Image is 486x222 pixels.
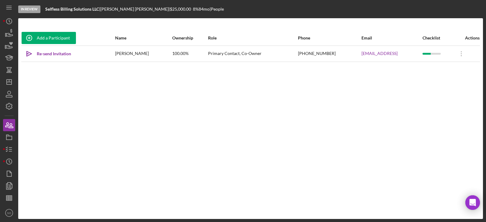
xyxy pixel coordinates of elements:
[37,48,71,60] div: Re-send Invitation
[193,7,199,12] div: 8 %
[22,32,76,44] button: Add a Participant
[423,36,453,40] div: Checklist
[172,36,207,40] div: Ownership
[45,7,100,12] div: |
[208,36,297,40] div: Role
[465,195,480,210] div: Open Intercom Messenger
[361,36,422,40] div: Email
[45,6,99,12] b: Selfless Billing Solutions LLC
[22,48,77,60] button: Re-send Invitation
[3,207,15,219] button: SO
[7,211,11,215] text: SO
[210,7,224,12] div: | People
[115,46,172,61] div: [PERSON_NAME]
[37,32,70,44] div: Add a Participant
[454,36,480,40] div: Actions
[199,7,210,12] div: 84 mo
[361,51,398,56] a: [EMAIL_ADDRESS]
[208,46,297,61] div: Primary Contact, Co-Owner
[170,7,193,12] div: $25,000.00
[100,7,170,12] div: [PERSON_NAME] [PERSON_NAME] |
[298,46,361,61] div: [PHONE_NUMBER]
[298,36,361,40] div: Phone
[18,5,40,13] div: In Review
[115,36,172,40] div: Name
[172,46,207,61] div: 100.00%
